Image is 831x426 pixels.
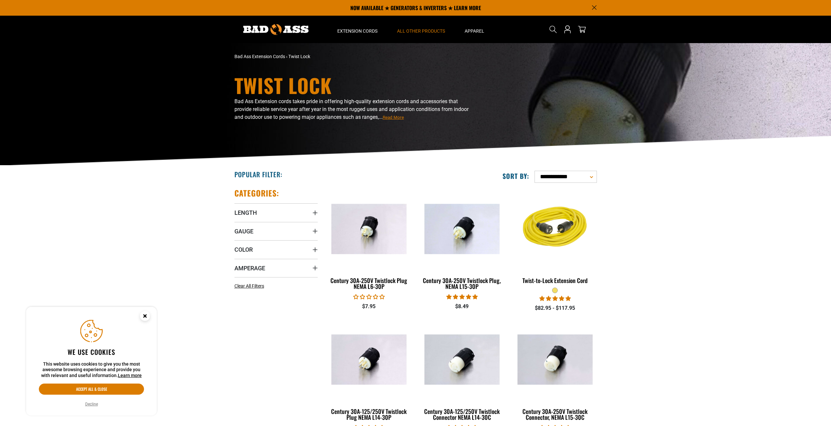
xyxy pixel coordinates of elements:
[353,294,385,300] span: 0.00 stars
[513,319,597,424] a: Century 30A-250V Twistlock Connector, NEMA L15-30C Century 30A-250V Twistlock Connector, NEMA L15...
[234,170,282,179] h2: Popular Filter:
[455,16,494,43] summary: Apparel
[513,408,597,420] div: Century 30A-250V Twistlock Connector, NEMA L15-30C
[420,319,503,424] a: Century 30A-125/250V Twistlock Connector NEMA L14-30C Century 30A-125/250V Twistlock Connector NE...
[328,188,411,293] a: Century 30A-250V Twistlock Plug NEMA L6-30P Century 30A-250V Twistlock Plug NEMA L6-30P
[328,204,410,254] img: Century 30A-250V Twistlock Plug NEMA L6-30P
[234,222,318,240] summary: Gauge
[234,246,253,253] span: Color
[513,188,597,287] a: yellow Twist-to-Lock Extension Cord
[234,264,265,272] span: Amperage
[465,28,484,34] span: Apparel
[234,228,253,235] span: Gauge
[39,348,144,356] h2: We use cookies
[234,203,318,222] summary: Length
[288,54,310,59] span: Twist Lock
[513,277,597,283] div: Twist-to-Lock Extension Cord
[420,277,503,289] div: Century 30A-250V Twistlock Plug, NEMA L15-30P
[234,283,264,289] span: Clear All Filters
[420,188,503,293] a: Century 30A-250V Twistlock Plug, NEMA L15-30P Century 30A-250V Twistlock Plug, NEMA L15-30P
[514,191,596,266] img: yellow
[514,335,596,385] img: Century 30A-250V Twistlock Connector, NEMA L15-30C
[328,335,410,385] img: Century 30A-125/250V Twistlock Plug NEMA L14-30P
[234,188,280,198] h2: Categories:
[328,16,387,43] summary: Extension Cords
[234,53,473,60] nav: breadcrumbs
[234,75,473,95] h1: Twist Lock
[26,307,157,416] aside: Cookie Consent
[503,172,529,180] label: Sort by:
[234,54,285,59] a: Bad Ass Extension Cords
[118,373,142,378] a: Learn more
[328,319,411,424] a: Century 30A-125/250V Twistlock Plug NEMA L14-30P Century 30A-125/250V Twistlock Plug NEMA L14-30P
[548,24,558,35] summary: Search
[243,24,309,35] img: Bad Ass Extension Cords
[387,16,455,43] summary: All Other Products
[234,209,257,216] span: Length
[234,98,473,121] p: Bad Ass Extension cords takes pride in offering high-quality extension cords and accessories that...
[328,303,411,310] div: $7.95
[420,303,503,310] div: $8.49
[39,384,144,395] button: Accept all & close
[328,277,411,289] div: Century 30A-250V Twistlock Plug NEMA L6-30P
[328,408,411,420] div: Century 30A-125/250V Twistlock Plug NEMA L14-30P
[39,361,144,379] p: This website uses cookies to give you the most awesome browsing experience and provide you with r...
[286,54,287,59] span: ›
[234,259,318,277] summary: Amperage
[397,28,445,34] span: All Other Products
[421,335,503,385] img: Century 30A-125/250V Twistlock Connector NEMA L14-30C
[83,401,100,407] button: Decline
[539,295,571,302] span: 5.00 stars
[234,240,318,259] summary: Color
[421,204,503,254] img: Century 30A-250V Twistlock Plug, NEMA L15-30P
[234,283,267,290] a: Clear All Filters
[420,408,503,420] div: Century 30A-125/250V Twistlock Connector NEMA L14-30C
[446,294,478,300] span: 5.00 stars
[513,304,597,312] div: $82.95 - $117.95
[337,28,377,34] span: Extension Cords
[383,115,404,120] span: Read More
